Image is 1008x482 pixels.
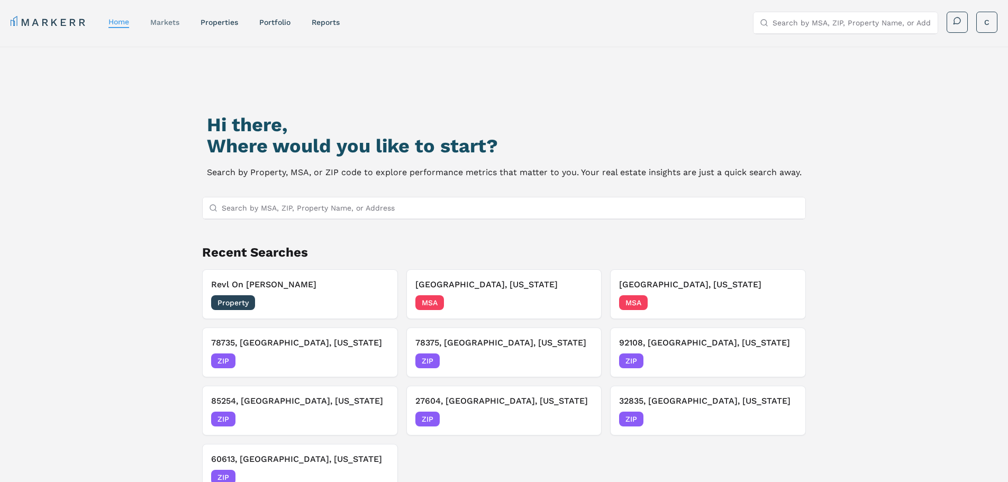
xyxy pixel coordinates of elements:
h2: Where would you like to start? [207,135,802,157]
a: home [108,17,129,26]
span: ZIP [415,353,440,368]
span: [DATE] [365,356,389,366]
span: [DATE] [569,297,593,308]
button: 32835, [GEOGRAPHIC_DATA], [US_STATE]ZIP[DATE] [610,386,806,435]
h3: 27604, [GEOGRAPHIC_DATA], [US_STATE] [415,395,593,407]
span: ZIP [211,353,235,368]
span: Property [211,295,255,310]
input: Search by MSA, ZIP, Property Name, or Address [222,197,800,219]
a: properties [201,18,238,26]
button: 92108, [GEOGRAPHIC_DATA], [US_STATE]ZIP[DATE] [610,328,806,377]
button: [GEOGRAPHIC_DATA], [US_STATE]MSA[DATE] [406,269,602,319]
button: 78375, [GEOGRAPHIC_DATA], [US_STATE]ZIP[DATE] [406,328,602,377]
button: [GEOGRAPHIC_DATA], [US_STATE]MSA[DATE] [610,269,806,319]
h3: 78735, [GEOGRAPHIC_DATA], [US_STATE] [211,337,389,349]
a: reports [312,18,340,26]
h3: 78375, [GEOGRAPHIC_DATA], [US_STATE] [415,337,593,349]
button: 85254, [GEOGRAPHIC_DATA], [US_STATE]ZIP[DATE] [202,386,398,435]
button: Revl On [PERSON_NAME]Property[DATE] [202,269,398,319]
h3: Revl On [PERSON_NAME] [211,278,389,291]
button: 78735, [GEOGRAPHIC_DATA], [US_STATE]ZIP[DATE] [202,328,398,377]
h1: Hi there, [207,114,802,135]
span: C [984,17,989,28]
a: MARKERR [11,15,87,30]
span: [DATE] [773,356,797,366]
span: [DATE] [365,414,389,424]
button: 27604, [GEOGRAPHIC_DATA], [US_STATE]ZIP[DATE] [406,386,602,435]
span: ZIP [415,412,440,426]
span: [DATE] [569,414,593,424]
span: MSA [619,295,648,310]
input: Search by MSA, ZIP, Property Name, or Address [773,12,931,33]
a: Portfolio [259,18,290,26]
p: Search by Property, MSA, or ZIP code to explore performance metrics that matter to you. Your real... [207,165,802,180]
h3: 60613, [GEOGRAPHIC_DATA], [US_STATE] [211,453,389,466]
h3: [GEOGRAPHIC_DATA], [US_STATE] [415,278,593,291]
span: [DATE] [365,297,389,308]
span: [DATE] [773,414,797,424]
h2: Recent Searches [202,244,806,261]
span: ZIP [619,353,643,368]
span: [DATE] [569,356,593,366]
button: C [976,12,997,33]
h3: 85254, [GEOGRAPHIC_DATA], [US_STATE] [211,395,389,407]
span: [DATE] [773,297,797,308]
span: ZIP [619,412,643,426]
h3: 32835, [GEOGRAPHIC_DATA], [US_STATE] [619,395,797,407]
span: MSA [415,295,444,310]
a: markets [150,18,179,26]
h3: 92108, [GEOGRAPHIC_DATA], [US_STATE] [619,337,797,349]
h3: [GEOGRAPHIC_DATA], [US_STATE] [619,278,797,291]
span: ZIP [211,412,235,426]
